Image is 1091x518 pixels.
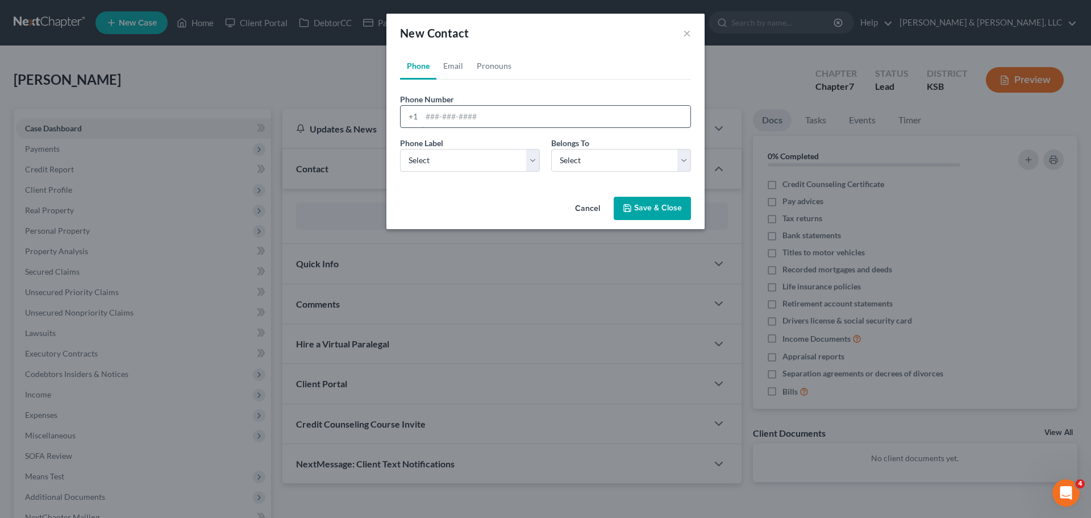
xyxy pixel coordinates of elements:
[436,52,470,80] a: Email
[551,138,589,148] span: Belongs To
[470,52,518,80] a: Pronouns
[401,106,422,127] div: +1
[400,52,436,80] a: Phone
[614,197,691,221] button: Save & Close
[422,106,690,127] input: ###-###-####
[400,138,443,148] span: Phone Label
[683,26,691,40] button: ×
[400,94,454,104] span: Phone Number
[1076,479,1085,488] span: 4
[1052,479,1080,507] iframe: Intercom live chat
[566,198,609,221] button: Cancel
[400,26,469,40] span: New Contact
